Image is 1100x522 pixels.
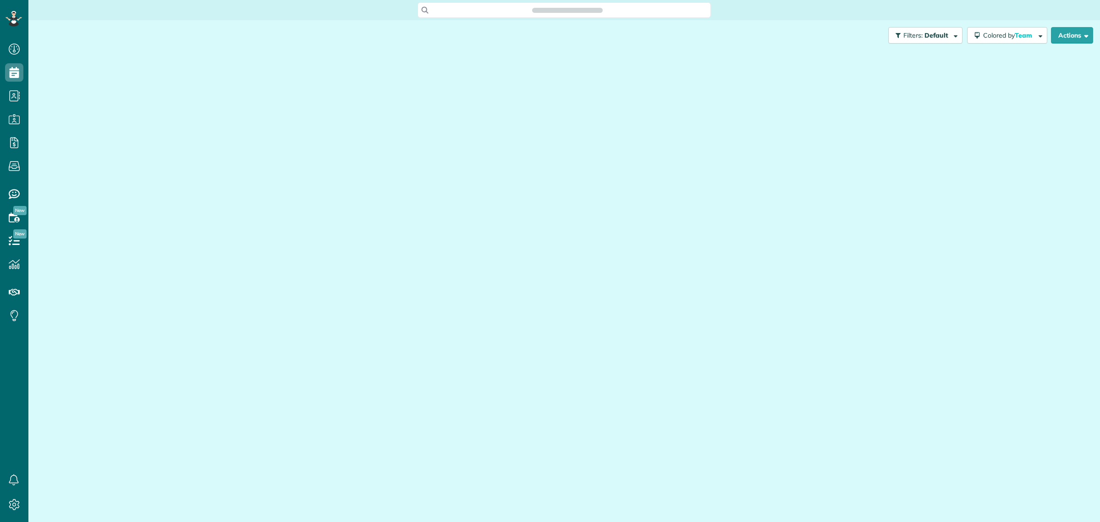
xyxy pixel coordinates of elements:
[983,31,1035,39] span: Colored by
[884,27,962,44] a: Filters: Default
[1051,27,1093,44] button: Actions
[13,206,27,215] span: New
[541,6,593,15] span: Search ZenMaid…
[924,31,949,39] span: Default
[903,31,923,39] span: Filters:
[888,27,962,44] button: Filters: Default
[1015,31,1034,39] span: Team
[13,229,27,239] span: New
[967,27,1047,44] button: Colored byTeam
